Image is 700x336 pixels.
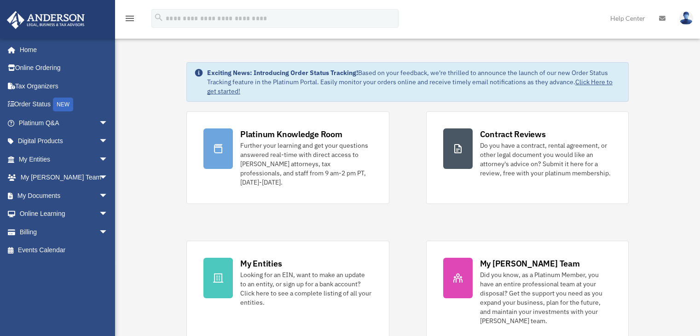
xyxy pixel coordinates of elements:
a: Online Ordering [6,59,122,77]
div: Contract Reviews [480,128,546,140]
a: My Documentsarrow_drop_down [6,186,122,205]
a: My [PERSON_NAME] Teamarrow_drop_down [6,168,122,187]
a: Billingarrow_drop_down [6,223,122,241]
div: NEW [53,98,73,111]
span: arrow_drop_down [99,114,117,133]
i: menu [124,13,135,24]
div: Platinum Knowledge Room [240,128,342,140]
div: Do you have a contract, rental agreement, or other legal document you would like an attorney's ad... [480,141,612,178]
div: My [PERSON_NAME] Team [480,258,580,269]
span: arrow_drop_down [99,132,117,151]
div: Did you know, as a Platinum Member, you have an entire professional team at your disposal? Get th... [480,270,612,325]
a: Click Here to get started! [207,78,613,95]
div: Looking for an EIN, want to make an update to an entity, or sign up for a bank account? Click her... [240,270,372,307]
strong: Exciting News: Introducing Order Status Tracking! [207,69,358,77]
span: arrow_drop_down [99,150,117,169]
a: Home [6,41,117,59]
a: Platinum Q&Aarrow_drop_down [6,114,122,132]
a: Digital Productsarrow_drop_down [6,132,122,151]
a: Platinum Knowledge Room Further your learning and get your questions answered real-time with dire... [186,111,389,204]
a: My Entitiesarrow_drop_down [6,150,122,168]
span: arrow_drop_down [99,168,117,187]
a: Tax Organizers [6,77,122,95]
div: Based on your feedback, we're thrilled to announce the launch of our new Order Status Tracking fe... [207,68,621,96]
img: Anderson Advisors Platinum Portal [4,11,87,29]
div: Further your learning and get your questions answered real-time with direct access to [PERSON_NAM... [240,141,372,187]
i: search [154,12,164,23]
div: My Entities [240,258,282,269]
span: arrow_drop_down [99,205,117,224]
a: Online Learningarrow_drop_down [6,205,122,223]
img: User Pic [679,12,693,25]
span: arrow_drop_down [99,223,117,242]
span: arrow_drop_down [99,186,117,205]
a: Contract Reviews Do you have a contract, rental agreement, or other legal document you would like... [426,111,629,204]
a: menu [124,16,135,24]
a: Events Calendar [6,241,122,260]
a: Order StatusNEW [6,95,122,114]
